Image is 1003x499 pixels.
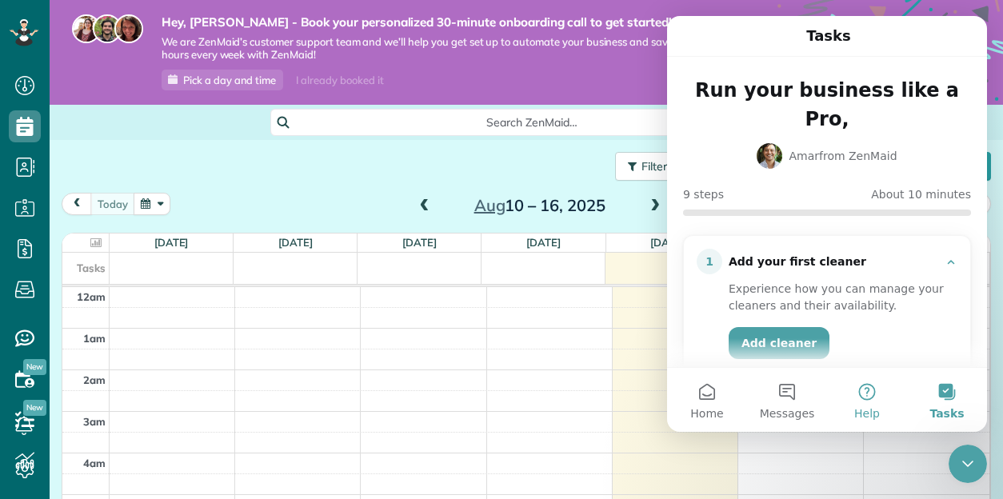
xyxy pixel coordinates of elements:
a: [DATE] [402,236,437,249]
a: Pick a day and time [162,70,283,90]
a: Filters: Default [607,152,745,181]
iframe: Intercom live chat [667,16,987,432]
span: Aug [474,195,505,215]
button: prev [62,193,92,214]
a: [DATE] [650,236,685,249]
button: Filters: Default [615,152,745,181]
span: New [23,400,46,416]
a: [DATE] [278,236,313,249]
a: [DATE] [526,236,561,249]
strong: Hey, [PERSON_NAME] - Book your personalized 30-minute onboarding call to get started! [162,14,715,30]
span: 1am [83,332,106,345]
h2: 10 – 16, 2025 [440,197,640,214]
img: maria-72a9807cf96188c08ef61303f053569d2e2a8a1cde33d635c8a3ac13582a053d.jpg [72,14,101,43]
div: I already booked it [286,70,393,90]
button: today [90,193,135,214]
img: jorge-587dff0eeaa6aab1f244e6dc62b8924c3b6ad411094392a53c71c6c4a576187d.jpg [93,14,122,43]
span: New [23,359,46,375]
a: [DATE] [154,236,189,249]
span: Pick a day and time [183,74,276,86]
span: We are ZenMaid’s customer support team and we’ll help you get set up to automate your business an... [162,35,715,62]
iframe: Intercom live chat [949,445,987,483]
span: Tasks [77,261,106,274]
span: 2am [83,373,106,386]
span: 4am [83,457,106,469]
span: Filters: [641,159,675,174]
span: 3am [83,415,106,428]
img: michelle-19f622bdf1676172e81f8f8fba1fb50e276960ebfe0243fe18214015130c80e4.jpg [114,14,143,43]
span: 12am [77,290,106,303]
